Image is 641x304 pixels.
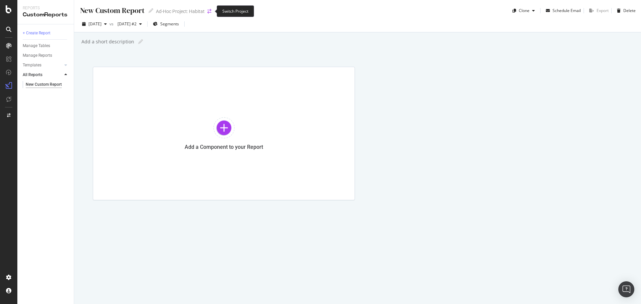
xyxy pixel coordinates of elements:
i: Edit report name [138,39,143,44]
span: vs [110,21,115,27]
span: Segments [160,21,179,27]
button: Delete [614,5,636,16]
a: Manage Reports [23,52,69,59]
div: Open Intercom Messenger [618,281,634,297]
div: Ad-Hoc Project: Habitat [156,8,205,15]
button: Schedule Email [543,5,581,16]
div: Export [597,8,609,13]
div: All Reports [23,71,42,78]
a: Templates [23,62,62,69]
a: All Reports [23,71,62,78]
div: Templates [23,62,41,69]
a: Manage Tables [23,42,69,49]
button: Export [587,5,609,16]
div: New Custom Report [26,81,62,88]
button: [DATE] #2 [115,19,145,29]
div: Add a Component to your Report [185,144,263,150]
button: Segments [150,19,182,29]
i: Edit report name [149,8,153,13]
div: Manage Tables [23,42,50,49]
a: + Create Report [23,30,69,37]
div: Add a short description [81,38,134,45]
span: 2025 Aug. 13th #2 [115,21,137,27]
button: Clone [510,5,538,16]
div: arrow-right-arrow-left [207,9,211,14]
div: Delete [623,8,636,13]
div: New Custom Report [79,5,145,16]
div: CustomReports [23,11,68,19]
a: New Custom Report [26,81,69,88]
div: Reports [23,5,68,11]
div: Switch Project [217,5,254,17]
button: [DATE] [79,19,110,29]
div: Manage Reports [23,52,52,59]
div: Clone [519,8,529,13]
span: 2025 Sep. 10th [88,21,101,27]
div: + Create Report [23,30,50,37]
div: Schedule Email [553,8,581,13]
